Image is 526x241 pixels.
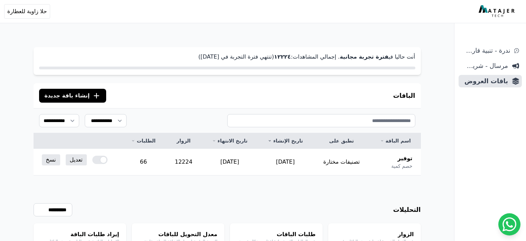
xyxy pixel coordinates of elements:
img: MatajerTech Logo [479,5,516,18]
a: تاريخ الإنشاء [266,137,305,144]
a: تاريخ الانتهاء [210,137,249,144]
span: حلا زاوية للعطارة [7,7,47,16]
a: تعديل [66,154,87,165]
strong: فترة تجربة مجانية [340,53,388,60]
h4: إيراد طلبات الباقة [40,230,119,239]
span: ندرة - تنبية قارب علي النفاذ [461,46,510,55]
h4: معدل التحويل للباقات [139,230,218,239]
h3: التحليلات [393,205,421,215]
td: 66 [121,149,165,175]
span: توفير [398,154,413,163]
td: [DATE] [202,149,258,175]
h3: الباقات [393,91,415,101]
p: أنت حاليا في . إجمالي المشاهدات: (تنتهي فترة التجربة في [DATE]) [39,53,415,61]
h4: طلبات الباقات [237,230,316,239]
td: 12224 [165,149,202,175]
td: تصنيفات مختارة [313,149,370,175]
span: باقات العروض [461,76,508,86]
th: الزوار [165,133,202,149]
span: إنشاء باقة جديدة [45,92,90,100]
span: خصم كمية [391,163,412,170]
a: اسم الباقة [378,137,413,144]
td: [DATE] [258,149,313,175]
strong: ١٢٢٢٤ [274,53,291,60]
th: تطبق على [313,133,370,149]
button: إنشاء باقة جديدة [39,89,107,103]
h4: الزوار [335,230,414,239]
span: مرسال - شريط دعاية [461,61,508,71]
button: حلا زاوية للعطارة [4,4,50,19]
a: الطلبات [130,137,157,144]
a: نسخ [42,154,60,165]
